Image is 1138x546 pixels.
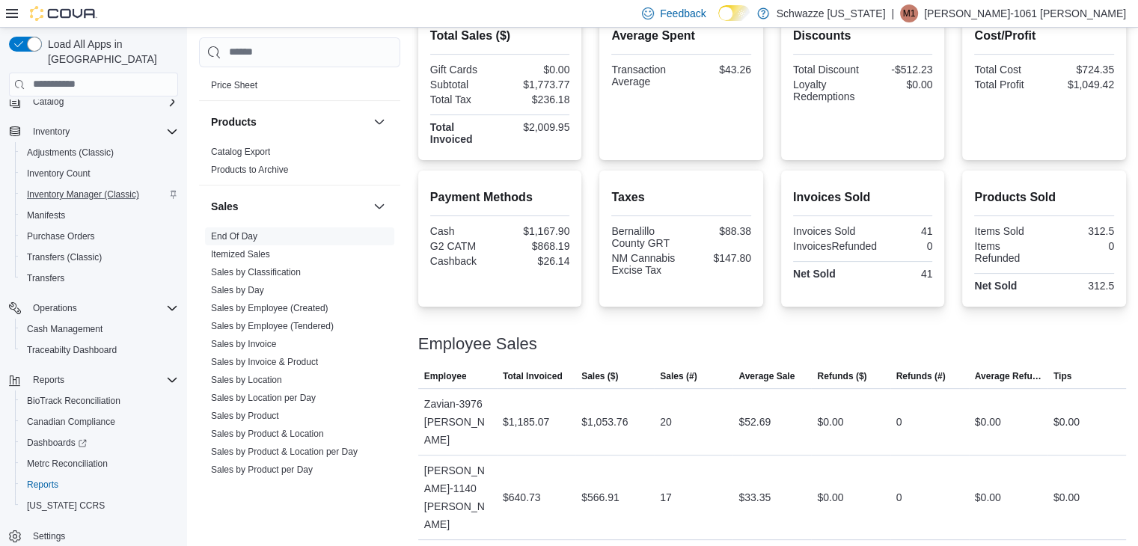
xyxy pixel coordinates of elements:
span: [US_STATE] CCRS [27,500,105,512]
div: $724.35 [1047,64,1114,76]
span: Traceabilty Dashboard [27,344,117,356]
a: Reports [21,476,64,494]
span: BioTrack Reconciliation [27,395,120,407]
button: BioTrack Reconciliation [15,390,184,411]
span: Purchase Orders [27,230,95,242]
input: Dark Mode [718,5,750,21]
button: Adjustments (Classic) [15,142,184,163]
span: End Of Day [211,230,257,242]
span: Average Refund [975,370,1041,382]
a: Sales by Product & Location per Day [211,447,358,457]
div: 41 [866,268,932,280]
button: [US_STATE] CCRS [15,495,184,516]
span: Settings [27,527,178,545]
img: Cova [30,6,97,21]
div: $0.00 [503,64,569,76]
button: Operations [3,298,184,319]
h2: Cost/Profit [974,27,1114,45]
h2: Average Spent [611,27,751,45]
div: $2,009.95 [503,121,569,133]
span: Sales by Employee (Tendered) [211,320,334,332]
span: Reports [33,374,64,386]
a: Traceabilty Dashboard [21,341,123,359]
span: Sales by Employee (Created) [211,302,328,314]
span: Cash Management [27,323,103,335]
a: Metrc Reconciliation [21,455,114,473]
p: Schwazze [US_STATE] [777,4,886,22]
div: $640.73 [503,488,541,506]
a: Transfers [21,269,70,287]
p: | [891,4,894,22]
span: Reports [21,476,178,494]
div: 0 [896,488,902,506]
div: $0.00 [975,488,1001,506]
a: Sales by Product per Day [211,464,313,475]
span: Dashboards [27,437,87,449]
div: G2 CATM [430,240,497,252]
span: Sales by Invoice [211,338,276,350]
button: Metrc Reconciliation [15,453,184,474]
div: $1,053.76 [581,413,628,431]
button: Canadian Compliance [15,411,184,432]
a: Inventory Count [21,165,97,182]
span: Sales by Product & Location per Day [211,446,358,458]
div: Martin-1061 Barela [900,4,918,22]
div: Bernalillo County GRT [611,225,678,249]
span: Dark Mode [718,21,719,22]
span: Sales (#) [660,370,697,382]
span: Inventory [27,123,178,141]
h3: Employee Sales [418,335,537,353]
div: Invoices Sold [793,225,860,237]
div: Items Refunded [974,240,1041,264]
div: Loyalty Redemptions [793,79,860,102]
span: Traceabilty Dashboard [21,341,178,359]
div: 312.5 [1047,280,1114,292]
a: Sales by Product [211,411,279,421]
span: Adjustments (Classic) [27,147,114,159]
span: Sales by Location [211,374,282,386]
span: Catalog [33,96,64,108]
a: Purchase Orders [21,227,101,245]
span: Sales by Product [211,410,279,422]
div: $0.00 [817,413,843,431]
span: Washington CCRS [21,497,178,515]
div: $1,167.90 [503,225,569,237]
span: Sales by Product & Location [211,428,324,440]
a: Sales by Invoice & Product [211,357,318,367]
strong: Total Invoiced [430,121,473,145]
a: Sales by Invoice [211,339,276,349]
div: Transaction Average [611,64,678,88]
div: 0 [1047,240,1114,252]
button: Products [211,114,367,129]
button: Inventory Count [15,163,184,184]
div: Products [199,143,400,185]
div: [PERSON_NAME]-1140 [PERSON_NAME] [418,455,497,539]
a: Manifests [21,206,71,224]
span: Transfers [27,272,64,284]
span: Inventory Count [21,165,178,182]
button: Reports [3,369,184,390]
span: Sales by Day [211,284,264,296]
div: Total Cost [974,64,1041,76]
div: -$512.23 [866,64,932,76]
span: Sales by Classification [211,266,301,278]
div: $33.35 [738,488,771,506]
span: Reports [27,371,178,389]
div: NM Cannabis Excise Tax [611,252,678,276]
span: Canadian Compliance [21,413,178,431]
a: Settings [27,527,71,545]
a: Sales by Product & Location [211,429,324,439]
span: Inventory Manager (Classic) [27,188,139,200]
div: $566.91 [581,488,620,506]
span: Canadian Compliance [27,416,115,428]
span: Manifests [27,209,65,221]
strong: Net Sold [974,280,1017,292]
span: Cash Management [21,320,178,338]
div: 17 [660,488,672,506]
button: Cash Management [15,319,184,340]
div: $0.00 [1053,413,1080,431]
button: Inventory [27,123,76,141]
a: Sales by Employee (Created) [211,303,328,313]
a: Itemized Sales [211,249,270,260]
button: Traceabilty Dashboard [15,340,184,361]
